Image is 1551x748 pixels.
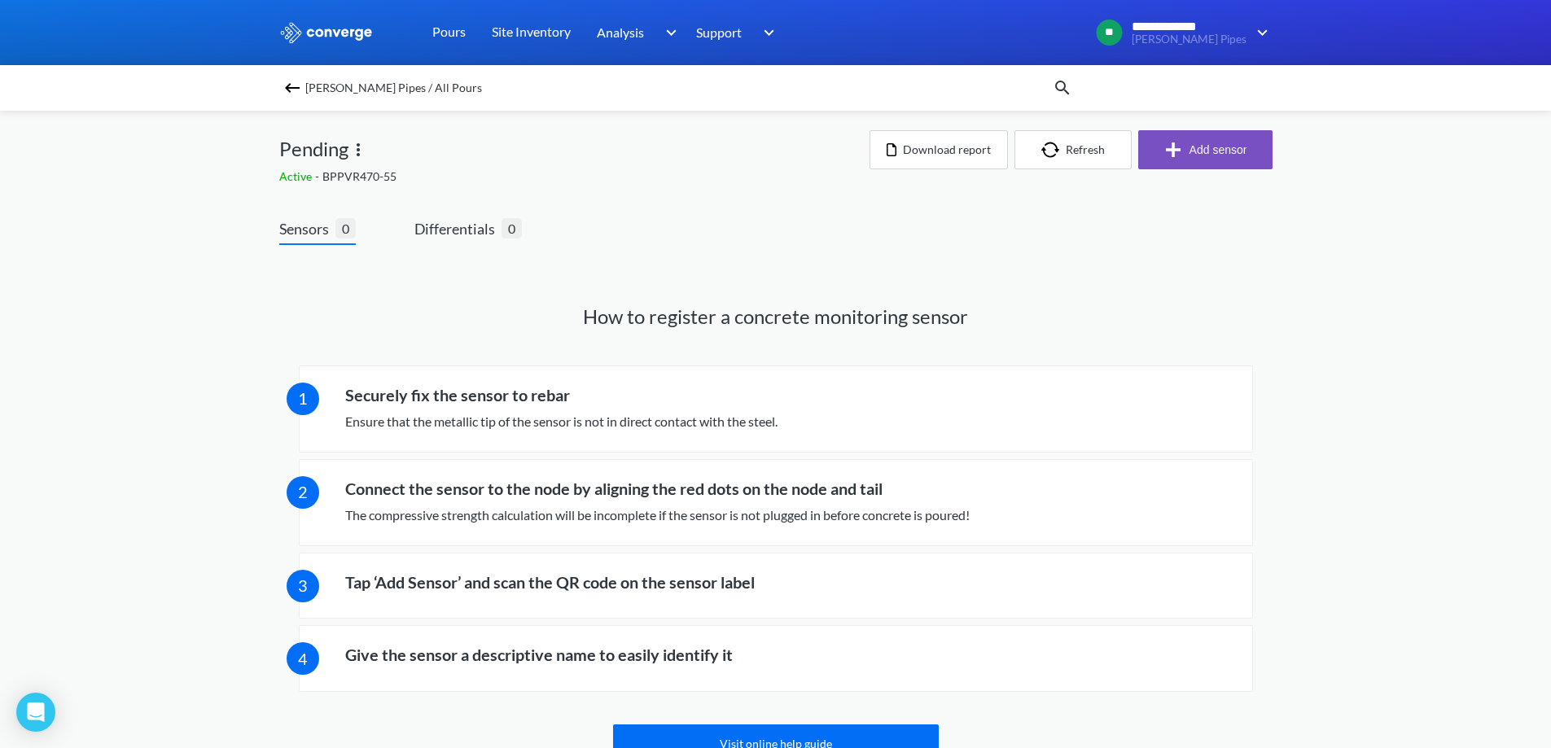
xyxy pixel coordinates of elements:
[287,642,319,675] div: 4
[345,573,755,593] div: Tap ‘Add Sensor’ and scan the QR code on the sensor label
[597,22,644,42] span: Analysis
[279,22,374,43] img: logo_ewhite.svg
[16,693,55,732] div: Open Intercom Messenger
[870,130,1008,169] button: Download report
[1041,142,1066,158] img: icon-refresh.svg
[345,645,733,665] div: Give the sensor a descriptive name to easily identify it
[345,386,778,405] div: Securely fix the sensor to rebar
[287,383,319,415] div: 1
[502,218,522,238] span: 0
[287,570,319,602] div: 3
[414,217,502,240] span: Differentials
[1246,23,1273,42] img: downArrow.svg
[305,77,482,99] span: [PERSON_NAME] Pipes / All Pours
[348,140,368,160] img: more.svg
[345,479,970,499] div: Connect the sensor to the node by aligning the red dots on the node and tail
[345,505,970,525] div: The compressive strength calculation will be incomplete if the sensor is not plugged in before co...
[345,411,778,431] div: Ensure that the metallic tip of the sensor is not in direct contact with the steel.
[279,169,315,183] span: Active
[696,22,742,42] span: Support
[655,23,681,42] img: downArrow.svg
[335,218,356,238] span: 0
[315,169,322,183] span: -
[1163,140,1190,160] img: icon-plus.svg
[283,78,302,98] img: backspace.svg
[753,23,779,42] img: downArrow.svg
[279,304,1273,330] h1: How to register a concrete monitoring sensor
[1138,130,1273,169] button: Add sensor
[887,143,896,156] img: icon-file.svg
[279,217,335,240] span: Sensors
[1132,33,1246,46] span: [PERSON_NAME] Pipes
[287,476,319,509] div: 2
[1053,78,1072,98] img: icon-search.svg
[279,168,870,186] div: BPPVR470-55
[1014,130,1132,169] button: Refresh
[279,133,348,164] span: Pending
